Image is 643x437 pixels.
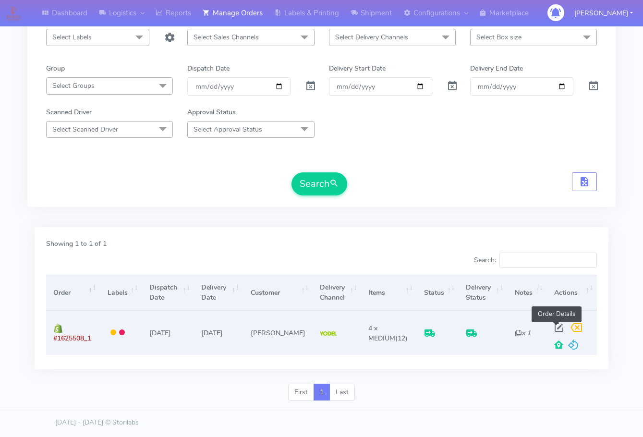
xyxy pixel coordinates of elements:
[194,275,243,311] th: Delivery Date: activate to sort column ascending
[194,311,243,354] td: [DATE]
[46,63,65,73] label: Group
[335,33,408,42] span: Select Delivery Channels
[368,324,395,343] span: 4 x MEDIUM
[515,328,531,338] i: x 1
[320,331,337,336] img: Yodel
[100,275,142,311] th: Labels: activate to sort column ascending
[142,275,194,311] th: Dispatch Date: activate to sort column ascending
[52,33,92,42] span: Select Labels
[194,33,259,42] span: Select Sales Channels
[507,275,546,311] th: Notes: activate to sort column ascending
[314,384,330,401] a: 1
[547,275,597,311] th: Actions: activate to sort column ascending
[52,81,95,90] span: Select Groups
[46,275,100,311] th: Order: activate to sort column ascending
[53,324,63,333] img: shopify.png
[194,125,262,134] span: Select Approval Status
[368,324,408,343] span: (12)
[361,275,417,311] th: Items: activate to sort column ascending
[291,172,347,195] button: Search
[499,253,597,268] input: Search:
[567,3,640,23] button: [PERSON_NAME]
[476,33,522,42] span: Select Box size
[470,63,523,73] label: Delivery End Date
[243,275,312,311] th: Customer: activate to sort column ascending
[187,63,230,73] label: Dispatch Date
[52,125,118,134] span: Select Scanned Driver
[329,63,386,73] label: Delivery Start Date
[243,311,312,354] td: [PERSON_NAME]
[53,334,91,343] span: #1625508_1
[46,107,92,117] label: Scanned Driver
[187,107,236,117] label: Approval Status
[459,275,507,311] th: Delivery Status: activate to sort column ascending
[142,311,194,354] td: [DATE]
[313,275,361,311] th: Delivery Channel: activate to sort column ascending
[46,239,107,249] label: Showing 1 to 1 of 1
[474,253,597,268] label: Search:
[417,275,459,311] th: Status: activate to sort column ascending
